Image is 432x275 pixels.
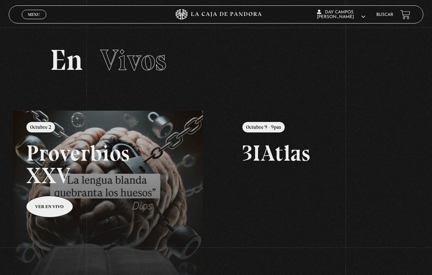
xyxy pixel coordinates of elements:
span: Day Campos [PERSON_NAME] [317,10,365,19]
a: Buscar [376,13,393,17]
h2: En [50,46,382,75]
span: Cerrar [25,18,42,24]
a: View your shopping cart [401,10,410,20]
span: Vivos [100,43,166,77]
span: Menu [28,12,40,17]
